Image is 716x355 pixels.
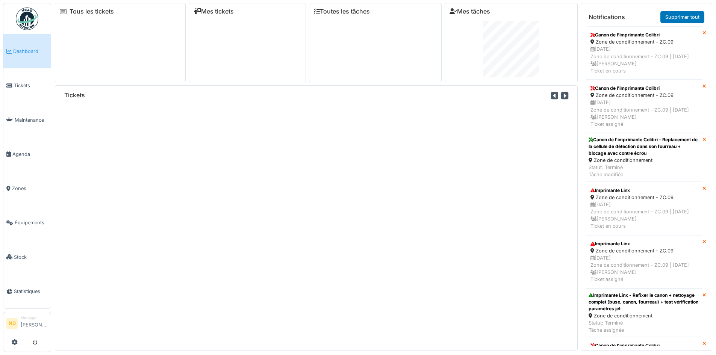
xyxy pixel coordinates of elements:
div: Statut: Terminé Tâche modifiée [589,164,699,178]
a: Agenda [3,137,51,171]
a: Équipements [3,205,51,240]
a: Canon de l'imprimante Colibri - Replacement de la cellule de détection dans son fourreau + blocag... [586,133,702,182]
div: Zone de conditionnement [589,312,699,319]
div: Canon de l'imprimante Colibri [590,342,698,349]
span: Maintenance [15,116,48,124]
h6: Notifications [589,14,625,21]
div: Canon de l'imprimante Colibri [590,32,698,38]
div: Canon de l'imprimante Colibri - Replacement de la cellule de détection dans son fourreau + blocag... [589,136,699,157]
li: ND [6,318,18,329]
div: [DATE] Zone de conditionnement - ZC.09 | [DATE] [PERSON_NAME] Ticket en cours [590,45,698,74]
span: Dashboard [13,48,48,55]
a: Mes tickets [194,8,234,15]
div: Zone de conditionnement - ZC.09 [590,92,698,99]
span: Équipements [15,219,48,226]
a: Imprimante Linx - Refixer le canon + nettoyage complet (buse, canon, fourreau) + test vérificatio... [586,289,702,337]
div: Manager [21,315,48,321]
a: Stock [3,240,51,274]
a: Mes tâches [450,8,490,15]
h6: Tickets [64,92,85,99]
span: Tickets [14,82,48,89]
img: Badge_color-CXgf-gQk.svg [16,8,38,30]
li: [PERSON_NAME] [21,315,48,331]
a: Toutes les tâches [314,8,370,15]
a: Zones [3,171,51,205]
a: Statistiques [3,274,51,308]
span: Stock [14,254,48,261]
div: Imprimante Linx - Refixer le canon + nettoyage complet (buse, canon, fourreau) + test vérificatio... [589,292,699,312]
a: Tous les tickets [70,8,114,15]
div: Canon de l'imprimante Colibri [590,85,698,92]
a: Supprimer tout [660,11,704,23]
span: Statistiques [14,288,48,295]
a: Imprimante Linx Zone de conditionnement - ZC.09 [DATE]Zone de conditionnement - ZC.09 | [DATE] [P... [586,235,702,289]
a: Maintenance [3,103,51,137]
a: Canon de l'imprimante Colibri Zone de conditionnement - ZC.09 [DATE]Zone de conditionnement - ZC.... [586,80,702,133]
a: ND Manager[PERSON_NAME] [6,315,48,333]
a: Dashboard [3,34,51,68]
div: [DATE] Zone de conditionnement - ZC.09 | [DATE] [PERSON_NAME] Ticket assigné [590,99,698,128]
a: Imprimante Linx Zone de conditionnement - ZC.09 [DATE]Zone de conditionnement - ZC.09 | [DATE] [P... [586,182,702,235]
div: Zone de conditionnement - ZC.09 [590,38,698,45]
span: Agenda [12,151,48,158]
div: Statut: Terminé Tâche assignée [589,319,699,334]
div: Zone de conditionnement [589,157,699,164]
a: Canon de l'imprimante Colibri Zone de conditionnement - ZC.09 [DATE]Zone de conditionnement - ZC.... [586,26,702,80]
div: Zone de conditionnement - ZC.09 [590,194,698,201]
div: Zone de conditionnement - ZC.09 [590,247,698,254]
div: Imprimante Linx [590,240,698,247]
span: Zones [12,185,48,192]
div: [DATE] Zone de conditionnement - ZC.09 | [DATE] [PERSON_NAME] Ticket en cours [590,201,698,230]
a: Tickets [3,68,51,103]
div: Imprimante Linx [590,187,698,194]
div: [DATE] Zone de conditionnement - ZC.09 | [DATE] [PERSON_NAME] Ticket assigné [590,254,698,283]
